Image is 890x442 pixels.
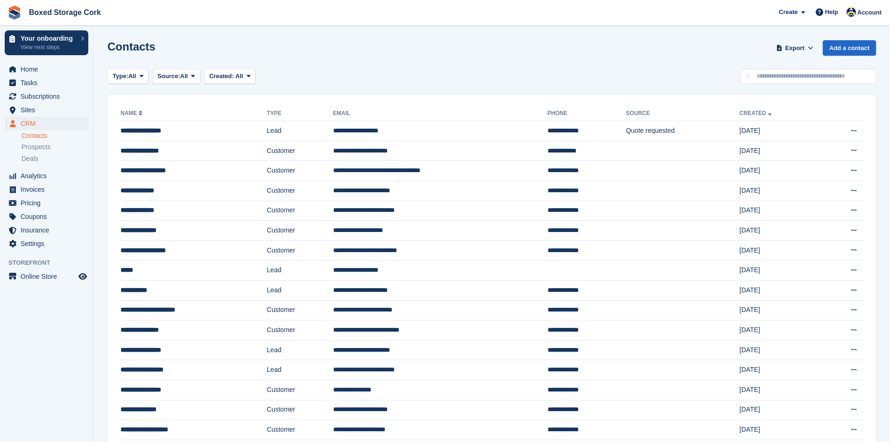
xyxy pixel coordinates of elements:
[267,261,333,281] td: Lead
[740,201,819,221] td: [DATE]
[21,237,77,250] span: Settings
[740,121,819,141] td: [DATE]
[128,72,136,81] span: All
[5,169,88,182] a: menu
[21,183,77,196] span: Invoices
[157,72,180,81] span: Source:
[740,261,819,281] td: [DATE]
[740,181,819,201] td: [DATE]
[21,103,77,116] span: Sites
[21,35,76,42] p: Your onboarding
[267,380,333,400] td: Customer
[267,201,333,221] td: Customer
[774,40,815,56] button: Export
[5,210,88,223] a: menu
[740,360,819,380] td: [DATE]
[740,141,819,161] td: [DATE]
[267,240,333,261] td: Customer
[626,121,740,141] td: Quote requested
[113,72,128,81] span: Type:
[21,154,38,163] span: Deals
[267,280,333,300] td: Lead
[21,224,77,237] span: Insurance
[7,6,21,20] img: stora-icon-8386f47178a22dfd0bd8f6a31ec36ba5ce8667c1dd55bd0f319d3a0aa187defe.svg
[5,76,88,89] a: menu
[8,258,93,268] span: Storefront
[21,117,77,130] span: CRM
[21,196,77,210] span: Pricing
[5,237,88,250] a: menu
[267,161,333,181] td: Customer
[333,106,548,121] th: Email
[785,43,805,53] span: Export
[267,106,333,121] th: Type
[235,72,243,80] span: All
[823,40,876,56] a: Add a contact
[267,221,333,241] td: Customer
[204,69,256,84] button: Created: All
[5,90,88,103] a: menu
[121,110,144,116] a: Name
[779,7,797,17] span: Create
[740,380,819,400] td: [DATE]
[77,271,88,282] a: Preview store
[5,117,88,130] a: menu
[21,63,77,76] span: Home
[267,320,333,341] td: Customer
[740,320,819,341] td: [DATE]
[267,400,333,420] td: Customer
[740,280,819,300] td: [DATE]
[107,40,156,53] h1: Contacts
[5,183,88,196] a: menu
[21,210,77,223] span: Coupons
[21,270,77,283] span: Online Store
[740,420,819,440] td: [DATE]
[5,103,88,116] a: menu
[5,196,88,210] a: menu
[152,69,200,84] button: Source: All
[5,63,88,76] a: menu
[740,240,819,261] td: [DATE]
[267,300,333,320] td: Customer
[548,106,626,121] th: Phone
[5,270,88,283] a: menu
[740,221,819,241] td: [DATE]
[740,340,819,360] td: [DATE]
[21,143,50,152] span: Prospects
[626,106,740,121] th: Source
[267,420,333,440] td: Customer
[5,30,88,55] a: Your onboarding View next steps
[21,131,88,140] a: Contacts
[825,7,838,17] span: Help
[5,224,88,237] a: menu
[847,7,856,17] img: Vincent
[180,72,188,81] span: All
[21,90,77,103] span: Subscriptions
[21,142,88,152] a: Prospects
[107,69,149,84] button: Type: All
[740,300,819,320] td: [DATE]
[267,141,333,161] td: Customer
[267,121,333,141] td: Lead
[857,8,882,17] span: Account
[21,154,88,164] a: Deals
[21,169,77,182] span: Analytics
[209,72,234,80] span: Created:
[21,43,76,51] p: View next steps
[740,400,819,420] td: [DATE]
[25,5,105,20] a: Boxed Storage Cork
[740,161,819,181] td: [DATE]
[21,76,77,89] span: Tasks
[740,110,774,116] a: Created
[267,340,333,360] td: Lead
[267,181,333,201] td: Customer
[267,360,333,380] td: Lead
